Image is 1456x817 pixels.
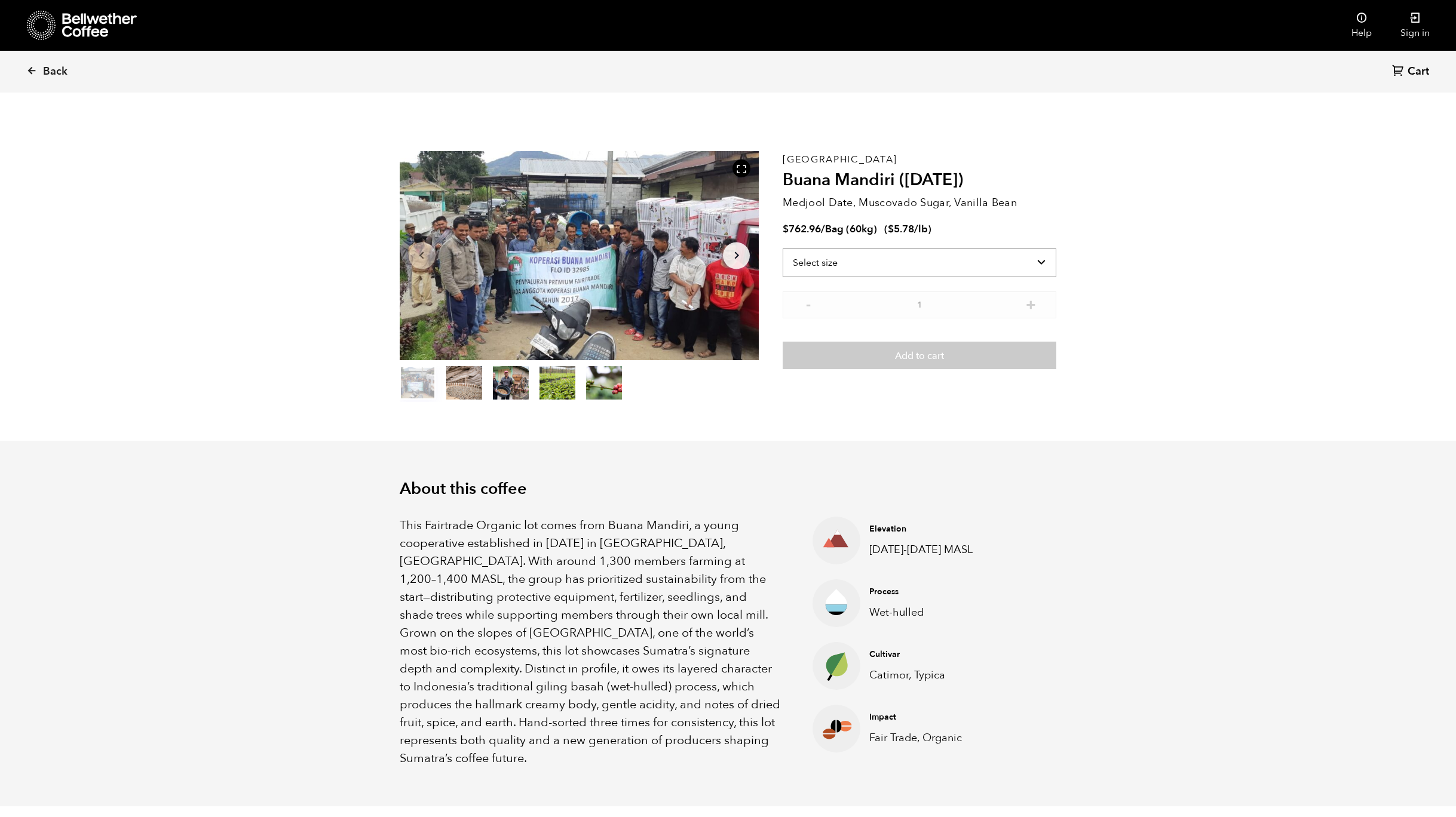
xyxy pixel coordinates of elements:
[869,542,983,558] p: [DATE]-[DATE] MASL
[888,222,914,236] bdi: 5.78
[1408,64,1429,79] span: Cart
[914,222,928,236] span: /lb
[869,711,983,723] h4: Impact
[43,64,68,79] span: Back
[783,342,1056,369] button: Add to cart
[869,523,983,535] h4: Elevation
[869,730,983,746] p: Fair Trade, Organic
[1392,64,1432,80] a: Cart
[869,586,983,598] h4: Process
[825,222,877,236] span: Bag (60kg)
[869,667,983,683] p: Catimor, Typica
[783,222,821,236] bdi: 762.96
[783,170,1056,191] h2: Buana Mandiri ([DATE])
[400,480,1057,499] h2: About this coffee
[783,195,1056,211] p: Medjool Date, Muscovado Sugar, Vanilla Bean
[801,297,816,309] button: -
[1023,297,1038,309] button: +
[884,222,931,236] span: ( )
[783,222,789,236] span: $
[869,649,983,661] h4: Cultivar
[888,222,894,236] span: $
[869,604,983,621] p: Wet-hulled
[821,222,825,236] span: /
[400,517,783,767] p: This Fairtrade Organic lot comes from Buana Mandiri, a young cooperative established in [DATE] in...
